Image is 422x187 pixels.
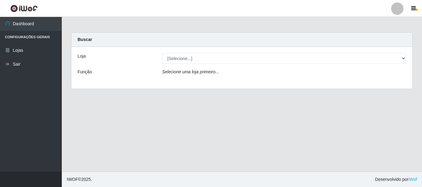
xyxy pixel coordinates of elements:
span: IWOF [67,177,78,182]
span: © 2025 . [67,176,92,183]
strong: Buscar [78,37,92,42]
i: Selecione uma loja primeiro... [162,69,219,74]
label: Função [78,69,92,75]
a: iWof [408,177,417,182]
span: Desenvolvido por [375,176,417,183]
img: CoreUI Logo [10,5,38,12]
label: Loja [78,53,86,59]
